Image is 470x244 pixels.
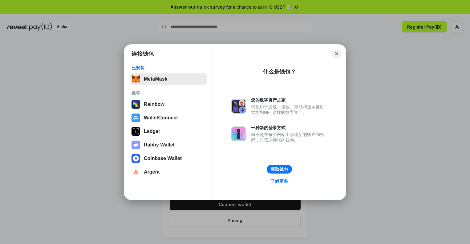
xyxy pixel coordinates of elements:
div: 而不是在每个网站上创建新的账户和密码，只需连接您的钱包。 [251,132,327,143]
button: Rabby Wallet [130,139,207,151]
div: 什么是钱包？ [263,68,296,75]
img: svg+xml,%3Csvg%20width%3D%2228%22%20height%3D%2228%22%20viewBox%3D%220%200%2028%2028%22%20fill%3D... [132,114,140,122]
img: svg+xml,%3Csvg%20width%3D%2228%22%20height%3D%2228%22%20viewBox%3D%220%200%2028%2028%22%20fill%3D... [132,168,140,176]
div: 钱包用于发送、接收、存储和显示像以太坊和NFT这样的数字资产。 [251,104,327,115]
button: MetaMask [130,73,207,85]
div: Rabby Wallet [144,142,175,148]
a: 了解更多 [267,177,292,185]
div: 推荐 [132,90,205,96]
img: svg+xml,%3Csvg%20width%3D%22120%22%20height%3D%22120%22%20viewBox%3D%220%200%20120%20120%22%20fil... [132,100,140,109]
img: svg+xml,%3Csvg%20xmlns%3D%22http%3A%2F%2Fwww.w3.org%2F2000%2Fsvg%22%20width%3D%2228%22%20height%3... [132,127,140,136]
div: 您的数字资产之家 [251,97,327,103]
div: MetaMask [144,76,167,82]
img: svg+xml,%3Csvg%20width%3D%2228%22%20height%3D%2228%22%20viewBox%3D%220%200%2028%2028%22%20fill%3D... [132,154,140,163]
button: 获取钱包 [267,165,292,174]
img: svg+xml,%3Csvg%20fill%3D%22none%22%20height%3D%2233%22%20viewBox%3D%220%200%2035%2033%22%20width%... [132,75,140,83]
div: Coinbase Wallet [144,156,182,161]
div: Rainbow [144,102,164,107]
div: 了解更多 [271,178,288,184]
button: Rainbow [130,98,207,110]
h1: 连接钱包 [132,50,154,58]
div: Ledger [144,129,160,134]
div: WalletConnect [144,115,178,121]
button: WalletConnect [130,112,207,124]
button: Ledger [130,125,207,138]
img: svg+xml,%3Csvg%20xmlns%3D%22http%3A%2F%2Fwww.w3.org%2F2000%2Fsvg%22%20fill%3D%22none%22%20viewBox... [132,141,140,149]
div: 一种新的登录方式 [251,125,327,130]
img: svg+xml,%3Csvg%20xmlns%3D%22http%3A%2F%2Fwww.w3.org%2F2000%2Fsvg%22%20fill%3D%22none%22%20viewBox... [231,126,246,141]
img: svg+xml,%3Csvg%20xmlns%3D%22http%3A%2F%2Fwww.w3.org%2F2000%2Fsvg%22%20fill%3D%22none%22%20viewBox... [231,99,246,114]
div: 已安装 [132,65,205,70]
div: Argent [144,169,160,175]
button: Argent [130,166,207,178]
div: 获取钱包 [271,166,288,172]
button: Coinbase Wallet [130,152,207,165]
button: Close [332,50,341,58]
